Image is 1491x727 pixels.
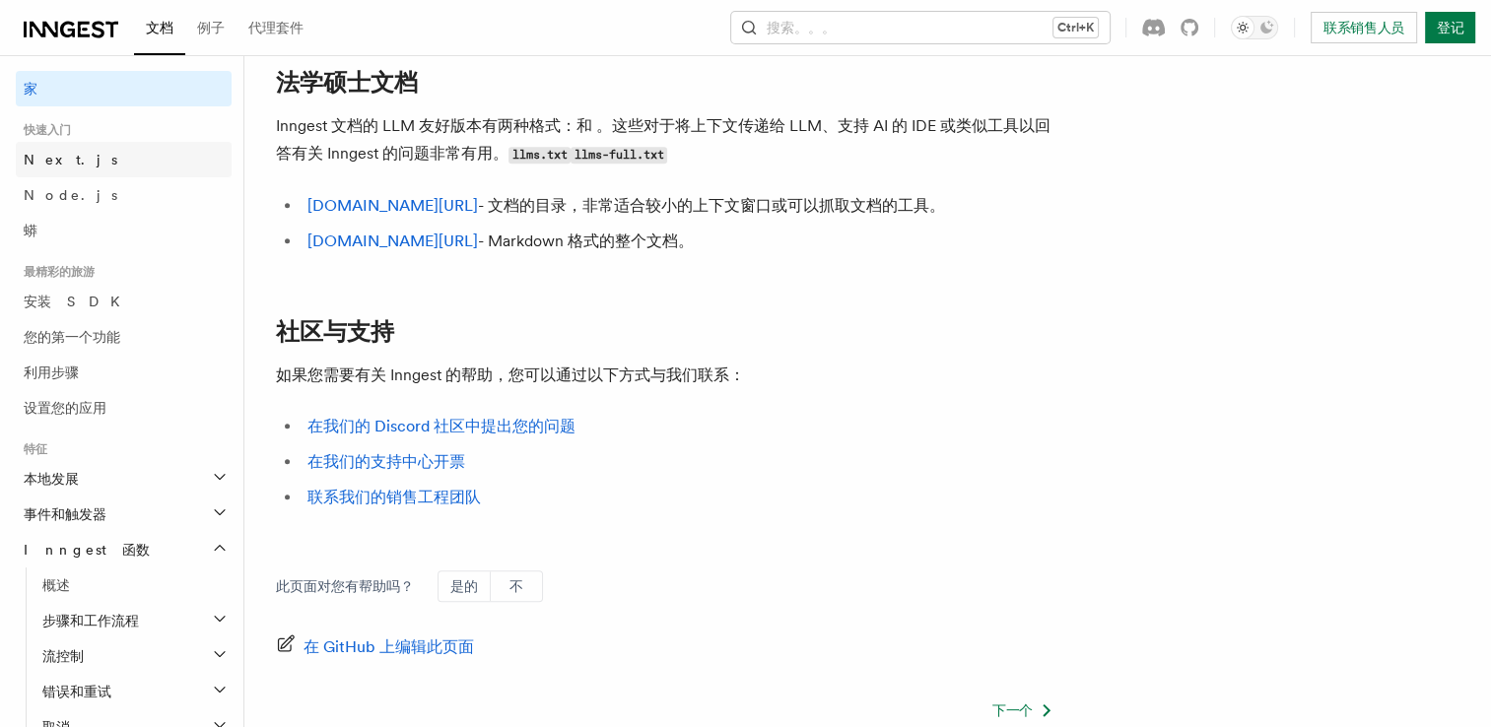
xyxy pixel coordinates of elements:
[571,147,667,164] code: llms-full.txt
[276,362,1064,389] p: 如果您需要有关 Inngest 的帮助，您可以通过以下方式与我们联系：
[16,284,232,319] a: 安装 SDK
[34,567,232,603] a: 概述
[1425,12,1475,43] a: 登记
[276,69,418,97] a: 法学硕士文档
[16,469,79,489] span: 本地发展
[16,71,232,106] a: 家
[16,461,232,496] button: 本地发展
[34,638,232,674] button: 流控制
[1231,16,1278,39] button: 切换深色模式
[34,603,232,638] button: 步骤和工作流程
[237,6,315,53] a: 代理套件
[731,12,1110,43] button: 搜索。。。Ctrl+K
[16,390,232,426] a: 设置您的应用
[24,187,117,203] span: Node.js
[16,504,106,524] span: 事件和触发器
[439,571,490,601] button: 是的
[16,122,71,138] span: 快速入门
[146,20,173,35] span: 文档
[307,196,478,215] a: [DOMAIN_NAME][URL]
[42,577,70,593] span: 概述
[34,682,111,701] span: 错误和重试
[491,571,542,601] button: 不
[276,318,394,346] a: 社区与支持
[24,294,132,309] span: 安装 SDK
[302,228,1064,255] li: - Markdown 格式的整个文档。
[16,319,232,355] a: 您的第一个功能
[307,417,576,435] a: 在我们的 Discord 社区中提出您的问题
[24,364,79,380] span: 利用步骤
[24,329,120,345] span: 您的第一个功能
[24,152,117,167] span: Next.js
[16,264,95,280] span: 最精彩的旅游
[16,441,47,457] span: 特征
[276,576,414,596] p: 此页面对您有帮助吗？
[1053,18,1098,37] kbd: Ctrl+K
[16,177,232,213] a: Node.js
[1311,12,1417,43] a: 联系销售人员
[34,646,84,666] span: 流控制
[276,116,1050,163] font: Inngest 文档的 LLM 友好版本有两种格式：和 。这些对于将上下文传递给 LLM、支持 AI 的 IDE 或类似工具以回答有关 Inngest 的问题非常有用。
[185,6,237,53] a: 例子
[276,633,474,661] a: 在 GitHub 上编辑此页面
[134,6,185,55] a: 文档
[16,142,232,177] a: Next.js
[16,540,150,560] span: Inngest 函数
[302,192,1064,220] li: - 文档的目录，非常适合较小的上下文窗口或可以抓取文档的工具。
[34,674,232,709] button: 错误和重试
[248,20,304,35] span: 代理套件
[16,496,232,532] button: 事件和触发器
[508,147,571,164] code: llms.txt
[16,213,232,248] a: 蟒
[24,400,106,416] span: 设置您的应用
[16,532,232,567] button: Inngest 函数
[304,633,474,661] span: 在 GitHub 上编辑此页面
[16,355,232,390] a: 利用步骤
[307,488,481,506] a: 联系我们的销售工程团队
[24,81,37,97] font: 家
[197,20,225,35] span: 例子
[307,231,478,250] a: [DOMAIN_NAME][URL]
[24,223,37,238] span: 蟒
[767,18,836,37] font: 搜索。。。
[307,452,465,471] a: 在我们的支持中心开票
[992,700,1033,720] font: 下一个
[34,611,139,630] span: 步骤和工作流程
